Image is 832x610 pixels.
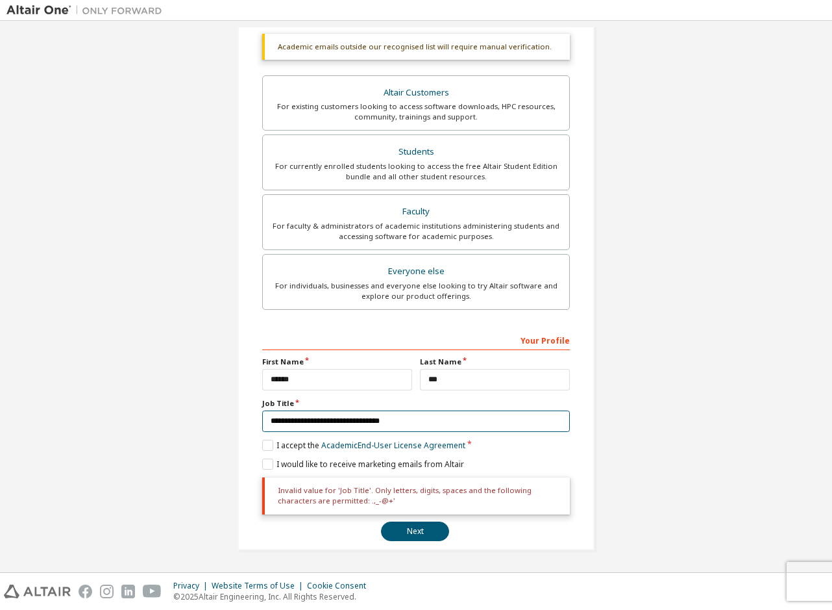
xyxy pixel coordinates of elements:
img: facebook.svg [79,585,92,598]
div: Privacy [173,581,212,591]
div: For individuals, businesses and everyone else looking to try Altair software and explore our prod... [271,281,561,301]
img: altair_logo.svg [4,585,71,598]
div: Everyone else [271,262,561,281]
img: linkedin.svg [121,585,135,598]
div: Invalid value for 'Job Title'. Only letters, digits, spaces and the following characters are perm... [262,477,570,515]
label: I would like to receive marketing emails from Altair [262,459,464,470]
label: Last Name [420,357,570,367]
div: Website Terms of Use [212,581,307,591]
p: © 2025 Altair Engineering, Inc. All Rights Reserved. [173,591,374,602]
div: Cookie Consent [307,581,374,591]
div: Altair Customers [271,84,561,102]
img: youtube.svg [143,585,162,598]
div: Academic emails outside our recognised list will require manual verification. [262,34,570,60]
label: I accept the [262,440,465,451]
img: Altair One [6,4,169,17]
label: Job Title [262,398,570,409]
div: Faculty [271,203,561,221]
div: Students [271,143,561,161]
button: Next [381,522,449,541]
div: For currently enrolled students looking to access the free Altair Student Edition bundle and all ... [271,161,561,182]
label: First Name [262,357,412,367]
div: For existing customers looking to access software downloads, HPC resources, community, trainings ... [271,101,561,122]
div: Your Profile [262,329,570,350]
a: Academic End-User License Agreement [321,440,465,451]
img: instagram.svg [100,585,114,598]
div: For faculty & administrators of academic institutions administering students and accessing softwa... [271,221,561,242]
